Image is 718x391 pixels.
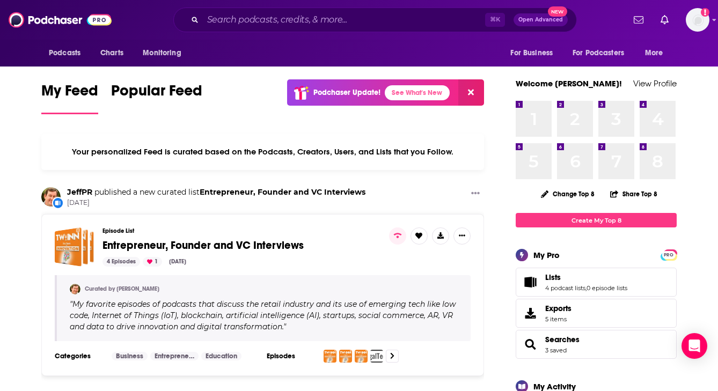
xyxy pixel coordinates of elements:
[485,13,505,27] span: ⌘ K
[41,43,94,63] button: open menu
[93,43,130,63] a: Charts
[339,350,352,363] img: Guy Yehiav: How to Grow a Startup
[55,227,94,267] a: Entrepreneur, Founder and VC Interviews
[432,227,449,245] button: Show More Button
[686,8,709,32] button: Show profile menu
[70,299,456,331] span: " "
[545,284,585,292] a: 4 podcast lists
[355,350,368,363] img: The 5 Forces of Innovation in Retail
[165,257,191,267] div: [DATE]
[55,352,103,360] h3: Categories
[135,43,195,63] button: open menu
[324,350,336,363] img: A Conversation with Jonathan Abrams, Entrepreneur, Investor, Mentor and VC
[67,198,365,208] span: [DATE]
[516,299,677,328] a: Exports
[102,257,140,267] div: 4 Episodes
[701,8,709,17] svg: Add a profile image
[610,183,658,204] button: Share Top 8
[516,268,677,297] span: Lists
[100,46,123,61] span: Charts
[203,11,485,28] input: Search podcasts, credits, & more...
[41,187,61,206] img: JeffPR
[112,352,148,360] a: Business
[267,352,315,360] h3: Episodes
[102,239,304,252] span: Entrepreneur, Founder and VC Interviews
[519,337,541,352] a: Searches
[585,284,587,292] span: ,
[173,8,577,32] div: Search podcasts, credits, & more...
[548,6,567,17] span: New
[645,46,663,61] span: More
[200,187,365,197] a: Entrepreneur, Founder and VC Interviews
[67,187,92,197] a: JeffPR
[514,13,568,26] button: Open AdvancedNew
[533,250,560,260] div: My Pro
[41,82,98,106] span: My Feed
[518,17,563,23] span: Open Advanced
[143,257,162,267] div: 1
[52,197,64,209] div: New List
[566,43,640,63] button: open menu
[41,134,484,170] div: Your personalized Feed is curated based on the Podcasts, Creators, Users, and Lists that you Follow.
[49,46,80,61] span: Podcasts
[102,227,380,234] h3: Episode List
[143,46,181,61] span: Monitoring
[9,10,112,30] img: Podchaser - Follow, Share and Rate Podcasts
[385,85,450,100] a: See What's New
[70,284,80,294] img: JeffPR
[201,352,241,360] a: Education
[111,82,202,114] a: Popular Feed
[545,272,627,282] a: Lists
[67,187,365,197] h3: published a new curated list
[545,335,580,344] a: Searches
[587,284,627,292] a: 0 episode lists
[629,11,648,29] a: Show notifications dropdown
[545,304,572,313] span: Exports
[519,306,541,321] span: Exports
[545,272,561,282] span: Lists
[686,8,709,32] img: User Profile
[656,11,673,29] a: Show notifications dropdown
[545,346,567,354] a: 3 saved
[85,285,159,292] a: Curated by [PERSON_NAME]
[503,43,566,63] button: open menu
[662,250,675,259] a: PRO
[111,82,202,106] span: Popular Feed
[313,88,380,97] p: Podchaser Update!
[150,352,199,360] a: Entrepreneur
[516,213,677,227] a: Create My Top 8
[370,350,383,363] img: Michael Tam of Craft Ventures Discusses LegalTech Fundraising - LegalTechLIVE - Episode 112
[516,78,622,88] a: Welcome [PERSON_NAME]!
[633,78,677,88] a: View Profile
[41,82,98,114] a: My Feed
[573,46,624,61] span: For Podcasters
[467,187,484,201] button: Show More Button
[453,227,471,245] button: Show More Button
[686,8,709,32] span: Logged in as cmand-c
[70,299,456,331] span: My favorite episodes of podcasts that discuss the retail industry and its use of emerging tech li...
[638,43,677,63] button: open menu
[519,275,541,290] a: Lists
[534,187,601,201] button: Change Top 8
[102,240,304,252] a: Entrepreneur, Founder and VC Interviews
[682,333,707,359] div: Open Intercom Messenger
[545,315,572,323] span: 5 items
[510,46,553,61] span: For Business
[516,330,677,359] span: Searches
